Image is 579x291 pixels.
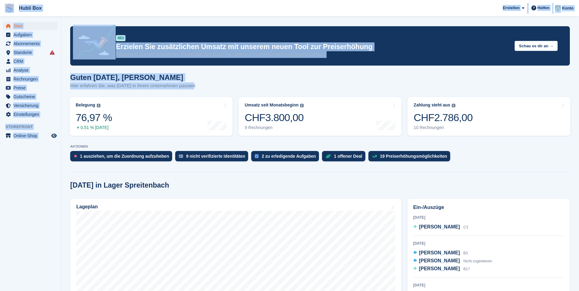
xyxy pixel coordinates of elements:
p: Erzielen Sie zusätzlichen Umsatz mit unserem neuen Tool zur Preiserhöhung [116,42,510,51]
h2: [DATE] in Lager Spreitenbach [70,181,169,189]
span: B3 [463,251,468,255]
p: AKTIONEN [70,145,570,149]
a: 9 nicht verifizierte Identitäten [175,151,252,164]
span: Versicherung [13,101,50,110]
span: B17 [463,267,470,271]
a: menu [3,57,58,66]
a: menu [3,101,58,110]
a: menu [3,92,58,101]
p: Hier erfahren Sie, was [DATE] in Ihrem Unternehmen passiert [70,82,195,89]
div: [DATE] [413,282,564,288]
a: 19 Preiserhöhungsmöglichkeiten [368,151,453,164]
img: move_outs_to_deallocate_icon-f764333ba52eb49d3ac5e1228854f67142a1ed5810a6f6cc68b1a99e826820c5.svg [74,154,77,158]
img: task-75834270c22a3079a89374b754ae025e5fb1db73e45f91037f5363f120a921f8.svg [255,154,259,158]
div: Belegung [76,102,95,108]
a: 1 ausziehen, um die Zuordnung aufzuheben [70,151,175,164]
img: icon-info-grey-7440780725fd019a000dd9b08b2336e03edf1995a4989e88bcd33f0948082b44.svg [452,104,455,107]
div: 9 nicht verifizierte Identitäten [186,154,245,159]
span: Online-Shop [13,131,50,140]
a: menu [3,75,58,83]
span: Nicht zugewiesen [463,259,492,263]
div: Zahlung steht aus [414,102,450,108]
span: [PERSON_NAME] [419,258,460,263]
a: [PERSON_NAME] Nicht zugewiesen [413,257,492,265]
span: Konto [562,5,574,11]
a: Umsatz seit Monatsbeginn CHF3.800,00 9 Rechnungen [239,97,402,136]
img: Luca Space4you [555,5,561,11]
a: menu [3,31,58,39]
a: Speisekarte [3,131,58,140]
a: Zahlung steht aus CHF2.786,00 10 Rechnungen [407,97,570,136]
span: Storefront [5,124,61,130]
h1: Guten [DATE], [PERSON_NAME] [70,73,195,81]
a: Hubli Box [16,3,44,13]
a: Vorschau-Shop [50,132,58,139]
span: Analyse [13,66,50,74]
img: verify_identity-adf6edd0f0f0b5bbfe63781bf79b02c33cf7c696d77639b501bdc392416b5a36.svg [179,154,183,158]
a: 2 zu erledigende Aufgaben [251,151,322,164]
img: icon-info-grey-7440780725fd019a000dd9b08b2336e03edf1995a4989e88bcd33f0948082b44.svg [300,104,304,107]
a: menu [3,48,58,57]
div: CHF2.786,00 [414,111,472,124]
div: CHF3.800,00 [245,111,304,124]
span: Erstellen [503,5,519,11]
div: [DATE] [413,241,564,246]
p: Basierend auf den bewährten Methoden der Branche, aber auf Ihre Abonnements zugeschnitten. [116,51,510,58]
div: NEU [116,35,125,41]
div: [DATE] [413,215,564,220]
h2: Lageplan [76,204,98,210]
div: 1 ausziehen, um die Zuordnung aufzuheben [80,154,169,159]
span: Abonnements [13,39,50,48]
img: icon-info-grey-7440780725fd019a000dd9b08b2336e03edf1995a4989e88bcd33f0948082b44.svg [97,104,100,107]
a: 1 offener Deal [322,151,368,164]
div: 1 offener Deal [334,154,362,159]
a: menu [3,39,58,48]
span: Gutscheine [13,92,50,101]
div: 0,51 % [DATE] [76,125,112,130]
span: Einstellungen [13,110,50,119]
button: Schau es dir an → [515,41,558,51]
div: 19 Preiserhöhungsmöglichkeiten [380,154,447,159]
a: [PERSON_NAME] C3 [413,223,468,231]
div: 76,97 % [76,111,112,124]
a: [PERSON_NAME] B3 [413,249,468,257]
a: Belegung 76,97 % 0,51 % [DATE] [70,97,233,136]
a: [PERSON_NAME] B17 [413,265,470,273]
span: Standorte [13,48,50,57]
img: price-adjustments-announcement-icon-8257ccfd72463d97f412b2fc003d46551f7dbcb40ab6d574587a9cd5c0d94... [73,25,116,59]
span: [PERSON_NAME] [419,266,460,271]
div: 9 Rechnungen [245,125,304,130]
img: price_increase_opportunities-93ffe204e8149a01c8c9dc8f82e8f89637d9d84a8eef4429ea346261dce0b2c0.svg [372,155,377,158]
a: menu [3,22,58,30]
span: CRM [13,57,50,66]
a: menu [3,110,58,119]
div: Umsatz seit Monatsbeginn [245,102,299,108]
span: Aufgaben [13,31,50,39]
span: Start [13,22,50,30]
span: Helfen [537,5,550,11]
img: deal-1b604bf984904fb50ccaf53a9ad4b4a5d6e5aea283cecdc64d6e3604feb123c2.svg [326,154,331,158]
a: menu [3,66,58,74]
div: 10 Rechnungen [414,125,472,130]
span: Preise [13,84,50,92]
span: [PERSON_NAME] [419,224,460,229]
img: stora-icon-8386f47178a22dfd0bd8f6a31ec36ba5ce8667c1dd55bd0f319d3a0aa187defe.svg [5,4,14,13]
span: C3 [463,225,468,229]
h2: Ein-/Auszüge [413,204,564,211]
i: Es sind Fehler bei der Synchronisierung von Smart-Einträgen aufgetreten [50,50,55,55]
span: [PERSON_NAME] [419,250,460,255]
span: Rechnungen [13,75,50,83]
a: menu [3,84,58,92]
div: 2 zu erledigende Aufgaben [262,154,316,159]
